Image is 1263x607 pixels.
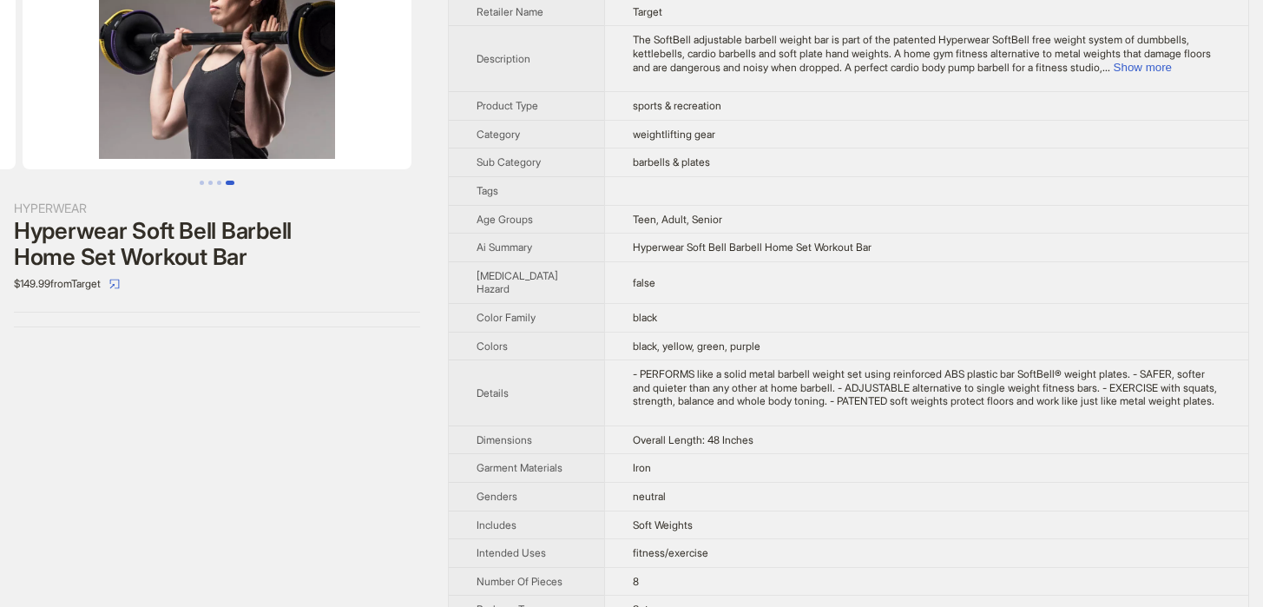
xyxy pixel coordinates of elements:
span: Description [477,52,530,65]
span: Hyperwear Soft Bell Barbell Home Set Workout Bar [633,241,872,254]
span: Iron [633,461,651,474]
span: Teen, Adult, Senior [633,213,722,226]
span: Garment Materials [477,461,562,474]
span: Soft Weights [633,518,693,531]
div: - PERFORMS like a solid metal barbell weight set using reinforced ABS plastic bar SoftBell® weigh... [633,367,1220,408]
span: 8 [633,575,639,588]
span: Target [633,5,662,18]
span: sports & recreation [633,99,721,112]
div: $149.99 from Target [14,270,420,298]
span: select [109,279,120,289]
span: Intended Uses [477,546,546,559]
span: Sub Category [477,155,541,168]
span: The SoftBell adjustable barbell weight bar is part of the patented Hyperwear SoftBell free weight... [633,33,1211,73]
span: Tags [477,184,498,197]
span: Ai Summary [477,241,532,254]
div: The SoftBell adjustable barbell weight bar is part of the patented Hyperwear SoftBell free weight... [633,33,1220,74]
span: ... [1102,61,1110,74]
span: Genders [477,490,517,503]
span: Colors [477,340,508,353]
span: Age Groups [477,213,533,226]
span: fitness/exercise [633,546,708,559]
div: HYPERWEAR [14,199,420,218]
button: Go to slide 1 [200,181,204,185]
button: Expand [1114,61,1172,74]
span: black [633,311,657,324]
span: weightlifting gear [633,128,715,141]
span: Overall Length: 48 Inches [633,433,753,446]
div: Hyperwear Soft Bell Barbell Home Set Workout Bar [14,218,420,270]
span: barbells & plates [633,155,710,168]
span: black, yellow, green, purple [633,340,760,353]
span: Product Type [477,99,538,112]
span: false [633,276,655,289]
span: Details [477,386,509,399]
span: Number Of Pieces [477,575,562,588]
span: neutral [633,490,666,503]
span: [MEDICAL_DATA] Hazard [477,269,558,296]
span: Category [477,128,520,141]
span: Color Family [477,311,536,324]
span: Retailer Name [477,5,543,18]
span: Dimensions [477,433,532,446]
span: Includes [477,518,516,531]
button: Go to slide 3 [217,181,221,185]
button: Go to slide 4 [226,181,234,185]
button: Go to slide 2 [208,181,213,185]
